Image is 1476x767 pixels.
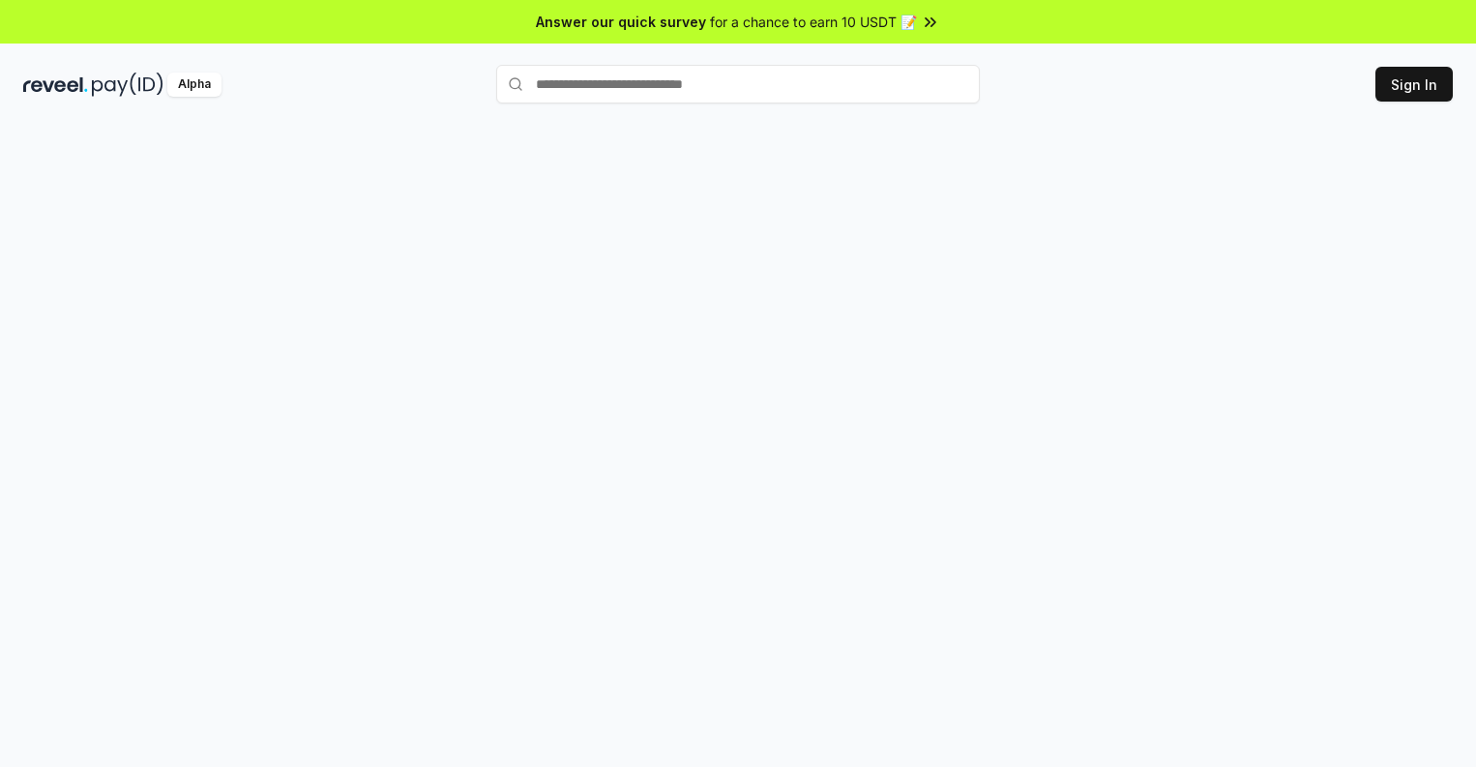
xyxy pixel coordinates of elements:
[23,73,88,97] img: reveel_dark
[710,12,917,32] span: for a chance to earn 10 USDT 📝
[536,12,706,32] span: Answer our quick survey
[92,73,163,97] img: pay_id
[167,73,221,97] div: Alpha
[1375,67,1453,102] button: Sign In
